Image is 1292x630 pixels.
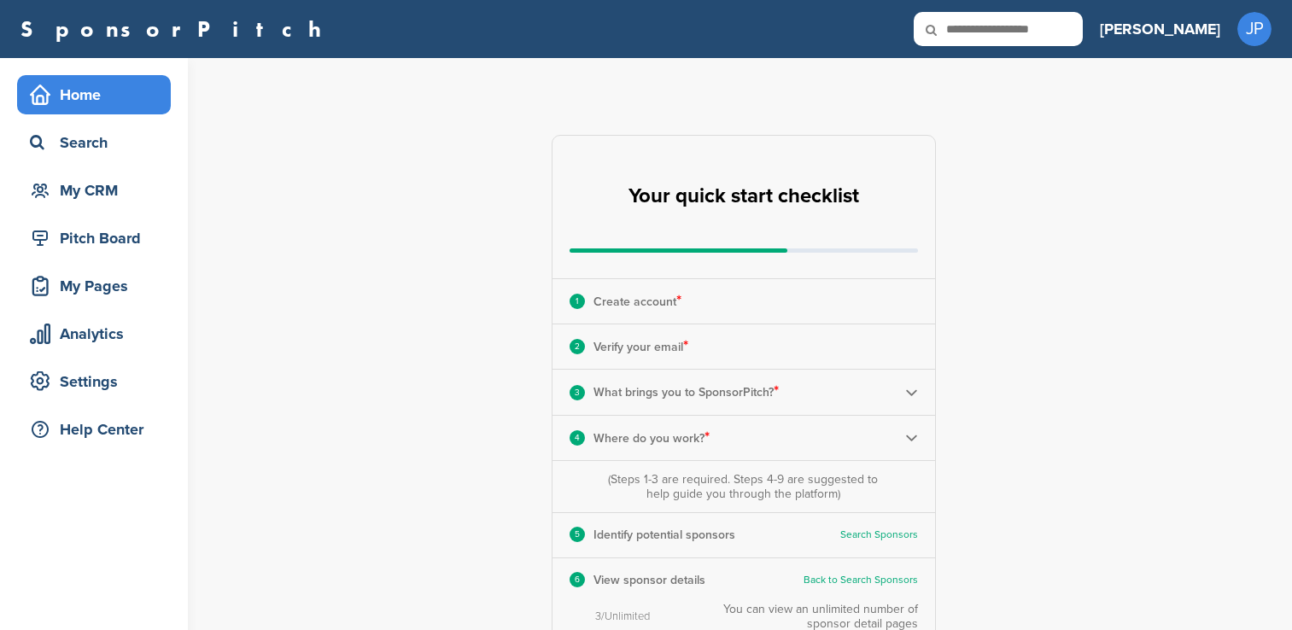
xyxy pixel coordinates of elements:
a: SponsorPitch [20,18,332,40]
p: Where do you work? [593,427,710,449]
img: Checklist arrow 2 [905,386,918,399]
div: 5 [570,527,585,542]
a: Search Sponsors [840,528,918,541]
div: (Steps 1-3 are required. Steps 4-9 are suggested to help guide you through the platform) [604,472,882,501]
div: Settings [26,366,171,397]
div: 1 [570,294,585,309]
a: Help Center [17,410,171,449]
div: Pitch Board [26,223,171,254]
h3: [PERSON_NAME] [1100,17,1220,41]
p: Create account [593,290,681,312]
div: 4 [570,430,585,446]
div: 6 [570,572,585,587]
div: Search [26,127,171,158]
a: Analytics [17,314,171,353]
a: Search [17,123,171,162]
div: 2 [570,339,585,354]
a: Back to Search Sponsors [804,574,918,586]
a: Pitch Board [17,219,171,258]
span: 3/Unlimited [595,610,650,624]
a: Home [17,75,171,114]
img: Checklist arrow 2 [905,431,918,444]
div: My Pages [26,271,171,301]
span: JP [1237,12,1272,46]
p: View sponsor details [593,569,705,591]
div: My CRM [26,175,171,206]
div: Home [26,79,171,110]
p: What brings you to SponsorPitch? [593,381,779,403]
a: My CRM [17,171,171,210]
p: Verify your email [593,335,688,358]
div: Analytics [26,318,171,349]
div: Help Center [26,414,171,445]
a: My Pages [17,266,171,306]
div: 3 [570,385,585,400]
p: Identify potential sponsors [593,524,735,545]
a: Settings [17,362,171,401]
a: [PERSON_NAME] [1100,10,1220,48]
h2: Your quick start checklist [628,178,859,215]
